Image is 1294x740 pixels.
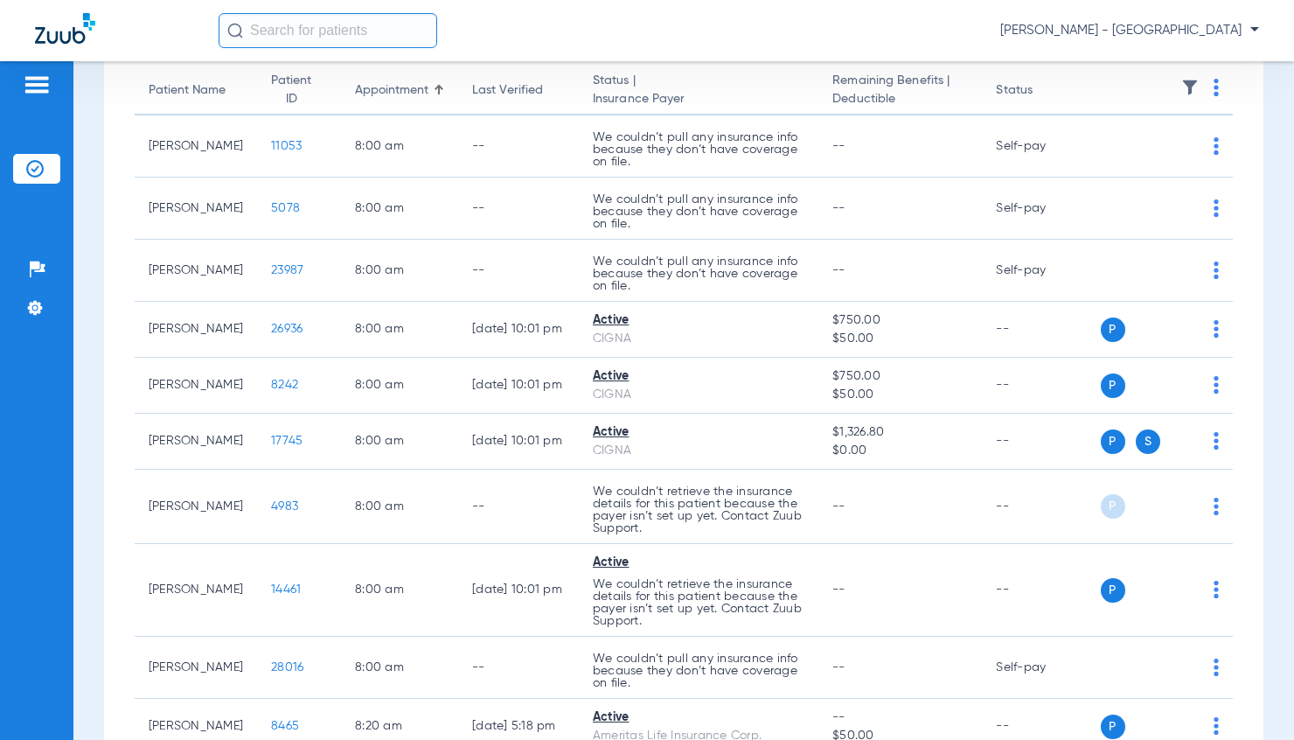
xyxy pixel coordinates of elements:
span: 8465 [271,720,299,732]
td: 8:00 AM [341,414,458,470]
span: $50.00 [832,330,968,348]
div: Patient Name [149,81,243,100]
td: 8:00 AM [341,178,458,240]
td: Self-pay [983,115,1101,178]
span: P [1101,578,1125,603]
img: group-dot-blue.svg [1214,581,1219,598]
img: group-dot-blue.svg [1214,79,1219,96]
p: We couldn’t pull any insurance info because they don’t have coverage on file. [593,131,804,168]
td: 8:00 AM [341,544,458,637]
td: [PERSON_NAME] [135,240,257,302]
span: P [1101,494,1125,519]
td: [PERSON_NAME] [135,637,257,699]
span: Insurance Payer [593,90,804,108]
img: group-dot-blue.svg [1214,137,1219,155]
td: -- [983,470,1101,544]
td: [PERSON_NAME] [135,414,257,470]
span: -- [832,202,845,214]
p: We couldn’t pull any insurance info because they don’t have coverage on file. [593,653,804,689]
div: CIGNA [593,386,804,404]
img: group-dot-blue.svg [1214,262,1219,279]
div: Last Verified [472,81,565,100]
span: -- [832,140,845,152]
td: -- [458,178,579,240]
td: 8:00 AM [341,470,458,544]
div: Appointment [355,81,444,100]
img: hamburger-icon [23,74,51,95]
td: Self-pay [983,637,1101,699]
div: Patient Name [149,81,226,100]
td: -- [983,414,1101,470]
div: CIGNA [593,330,804,348]
span: [PERSON_NAME] - [GEOGRAPHIC_DATA] [1000,22,1259,39]
div: Active [593,311,804,330]
span: 5078 [271,202,300,214]
td: [PERSON_NAME] [135,470,257,544]
div: Chat Widget [1207,656,1294,740]
img: group-dot-blue.svg [1214,432,1219,450]
td: 8:00 AM [341,115,458,178]
span: $50.00 [832,386,968,404]
td: [PERSON_NAME] [135,358,257,414]
span: 28016 [271,661,303,674]
span: $0.00 [832,442,968,460]
td: 8:00 AM [341,358,458,414]
td: -- [458,470,579,544]
div: Active [593,709,804,727]
input: Search for patients [219,13,437,48]
div: Active [593,367,804,386]
span: $750.00 [832,367,968,386]
div: Appointment [355,81,428,100]
div: Active [593,423,804,442]
span: 14461 [271,583,301,596]
td: -- [458,637,579,699]
span: P [1101,429,1125,454]
td: [DATE] 10:01 PM [458,358,579,414]
span: 8242 [271,379,298,391]
p: We couldn’t retrieve the insurance details for this patient because the payer isn’t set up yet. C... [593,578,804,627]
span: -- [832,264,845,276]
span: $1,326.80 [832,423,968,442]
span: P [1101,318,1125,342]
div: Last Verified [472,81,543,100]
img: Zuub Logo [35,13,95,44]
span: 23987 [271,264,303,276]
span: -- [832,500,845,513]
td: 8:00 AM [341,240,458,302]
span: 4983 [271,500,298,513]
td: Self-pay [983,178,1101,240]
td: [PERSON_NAME] [135,178,257,240]
th: Remaining Benefits | [818,66,982,115]
td: Self-pay [983,240,1101,302]
td: 8:00 AM [341,637,458,699]
td: [PERSON_NAME] [135,115,257,178]
span: $750.00 [832,311,968,330]
div: Active [593,554,804,572]
img: group-dot-blue.svg [1214,320,1219,338]
img: group-dot-blue.svg [1214,498,1219,515]
span: -- [832,709,968,727]
p: We couldn’t retrieve the insurance details for this patient because the payer isn’t set up yet. C... [593,485,804,534]
td: [DATE] 10:01 PM [458,414,579,470]
span: 17745 [271,435,303,447]
img: filter.svg [1181,79,1199,96]
td: -- [983,302,1101,358]
span: 26936 [271,323,303,335]
td: 8:00 AM [341,302,458,358]
td: -- [983,358,1101,414]
p: We couldn’t pull any insurance info because they don’t have coverage on file. [593,255,804,292]
img: Search Icon [227,23,243,38]
span: P [1101,715,1125,739]
td: -- [458,240,579,302]
td: [DATE] 10:01 PM [458,302,579,358]
td: [PERSON_NAME] [135,302,257,358]
span: S [1136,429,1160,454]
th: Status | [579,66,818,115]
td: [PERSON_NAME] [135,544,257,637]
span: P [1101,373,1125,398]
td: -- [458,115,579,178]
img: group-dot-blue.svg [1214,199,1219,217]
div: Patient ID [271,72,311,108]
div: CIGNA [593,442,804,460]
span: Deductible [832,90,968,108]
